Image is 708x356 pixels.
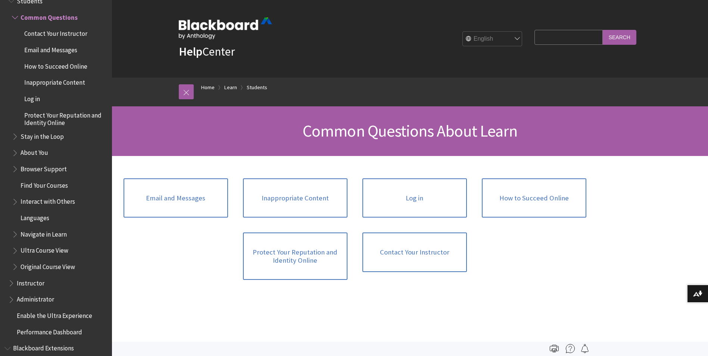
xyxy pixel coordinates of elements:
span: Enable the Ultra Experience [17,309,92,319]
span: Instructor [17,277,44,287]
span: Browser Support [21,163,67,173]
a: Log in [362,178,467,218]
a: Contact Your Instructor [362,232,467,272]
a: How to Succeed Online [482,178,586,218]
span: Email and Messages [24,44,77,54]
span: Find Your Courses [21,179,68,189]
span: Original Course View [21,260,75,271]
span: About You [21,147,48,157]
span: Protect Your Reputation and Identity Online [24,109,107,127]
strong: Help [179,44,202,59]
img: More help [566,344,575,353]
a: Home [201,83,215,92]
img: Blackboard by Anthology [179,18,272,39]
span: Stay in the Loop [21,130,64,140]
span: Languages [21,212,49,222]
img: Print [550,344,559,353]
span: How to Succeed Online [24,60,87,70]
a: Students [247,83,267,92]
span: Administrator [17,293,54,303]
a: Inappropriate Content [243,178,347,218]
img: Follow this page [580,344,589,353]
span: Log in [24,93,40,103]
span: Common Questions [21,11,78,21]
span: Interact with Others [21,196,75,206]
span: Navigate in Learn [21,228,67,238]
span: Inappropriate Content [24,76,85,87]
input: Search [603,30,636,44]
a: Learn [224,83,237,92]
span: Performance Dashboard [17,326,82,336]
a: Protect Your Reputation and Identity Online [243,232,347,280]
a: HelpCenter [179,44,235,59]
span: Ultra Course View [21,244,68,254]
span: Contact Your Instructor [24,28,87,38]
span: Blackboard Extensions [13,342,74,352]
select: Site Language Selector [463,32,523,47]
a: Email and Messages [124,178,228,218]
span: Common Questions About Learn [303,121,518,141]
